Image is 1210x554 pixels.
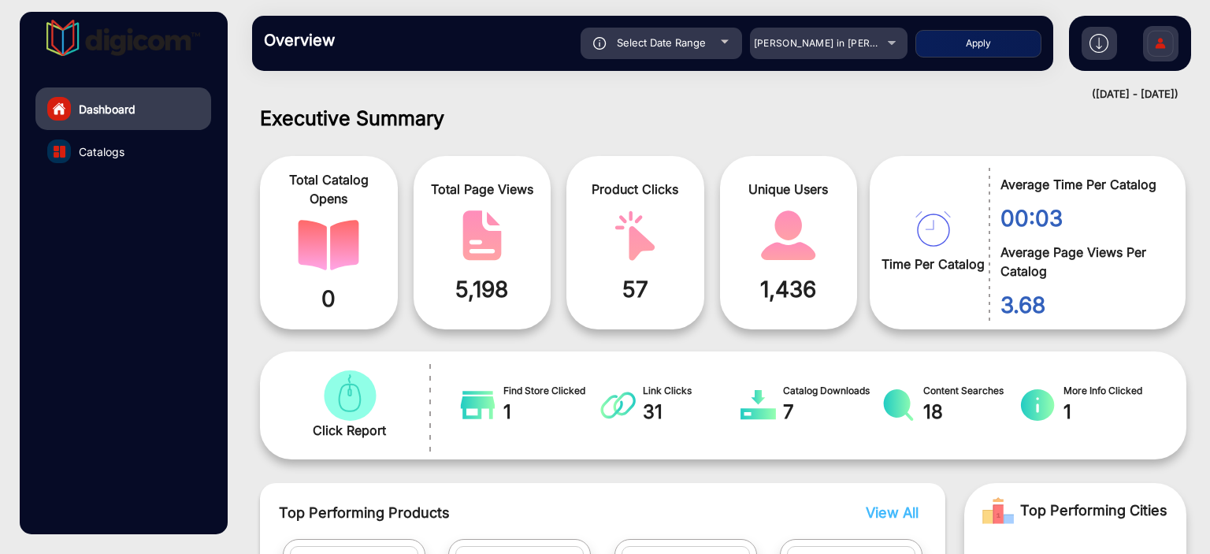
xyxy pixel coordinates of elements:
[923,398,1021,426] span: 18
[593,37,607,50] img: icon
[1063,398,1161,426] span: 1
[52,102,66,116] img: home
[1089,34,1108,53] img: h2download.svg
[1144,18,1177,73] img: Sign%20Up.svg
[79,143,124,160] span: Catalogs
[503,384,601,398] span: Find Store Clicked
[313,421,386,440] span: Click Report
[862,502,915,523] button: View All
[604,210,666,261] img: catalog
[54,146,65,158] img: catalog
[866,504,919,521] span: View All
[578,180,692,199] span: Product Clicks
[460,389,496,421] img: catalog
[783,384,881,398] span: Catalog Downloads
[1000,202,1162,235] span: 00:03
[236,87,1178,102] div: ([DATE] - [DATE])
[643,398,740,426] span: 31
[1020,495,1167,526] span: Top Performing Cities
[754,37,928,49] span: [PERSON_NAME] in [PERSON_NAME]
[915,30,1041,58] button: Apply
[272,170,386,208] span: Total Catalog Opens
[1063,384,1161,398] span: More Info Clicked
[578,273,692,306] span: 57
[319,370,380,421] img: catalog
[732,273,846,306] span: 1,436
[1020,389,1056,421] img: catalog
[740,389,776,421] img: catalog
[264,31,484,50] h3: Overview
[758,210,819,261] img: catalog
[1000,175,1162,194] span: Average Time Per Catalog
[982,495,1014,526] img: Rank image
[617,36,706,49] span: Select Date Range
[915,211,951,247] img: catalog
[783,398,881,426] span: 7
[79,101,135,117] span: Dashboard
[643,384,740,398] span: Link Clicks
[503,398,601,426] span: 1
[451,210,513,261] img: catalog
[425,180,540,199] span: Total Page Views
[272,282,386,315] span: 0
[279,502,770,523] span: Top Performing Products
[425,273,540,306] span: 5,198
[881,389,916,421] img: catalog
[35,87,211,130] a: Dashboard
[298,220,359,270] img: catalog
[46,20,201,56] img: vmg-logo
[1000,243,1162,281] span: Average Page Views Per Catalog
[260,106,1186,130] h1: Executive Summary
[923,384,1021,398] span: Content Searches
[1000,288,1162,322] span: 3.68
[35,130,211,173] a: Catalogs
[600,389,636,421] img: catalog
[732,180,846,199] span: Unique Users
